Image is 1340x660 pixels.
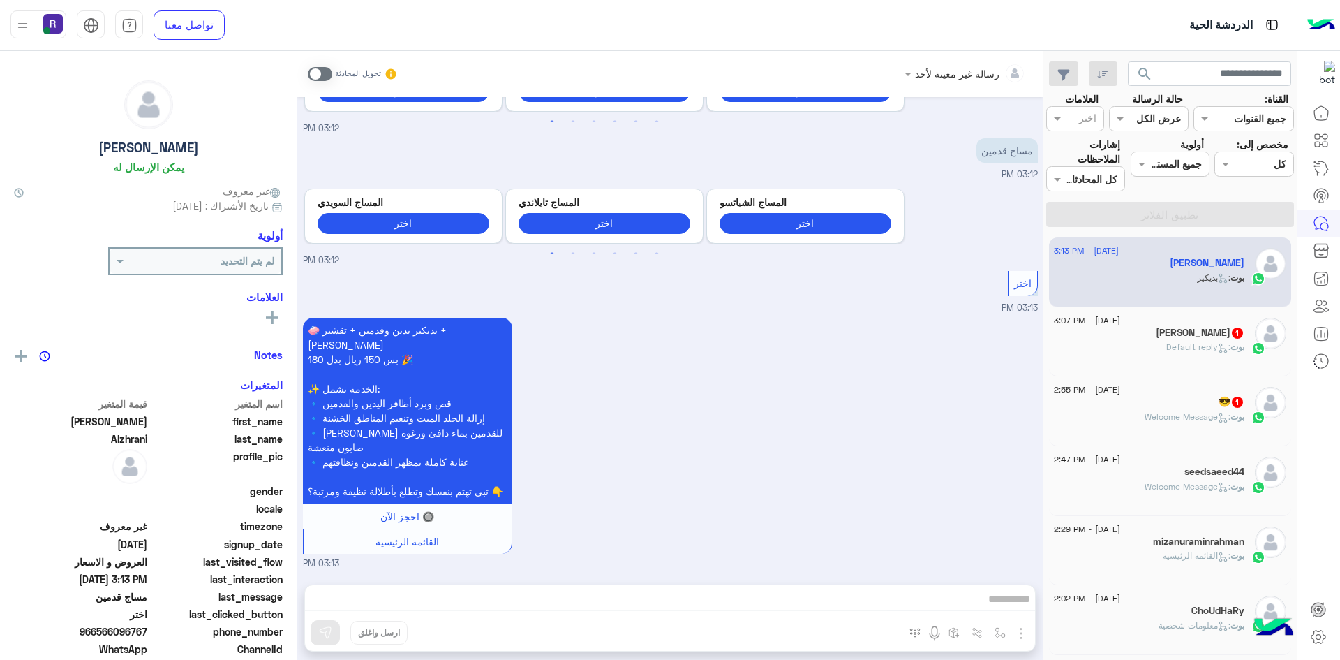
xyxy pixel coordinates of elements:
[1145,411,1230,422] span: : Welcome Message
[14,642,147,657] span: 2
[1230,481,1244,492] span: بوت
[14,624,147,639] span: 966566096767
[150,607,283,622] span: last_clicked_button
[1163,550,1230,561] span: : القائمة الرئيسية
[1002,169,1038,179] span: 03:12 PM
[720,213,891,233] button: اختر
[1046,137,1120,167] label: إشارات الملاحظات
[43,14,63,34] img: userImage
[1054,523,1120,536] span: [DATE] - 2:29 PM
[150,537,283,552] span: signup_date
[150,555,283,569] span: last_visited_flow
[14,397,147,411] span: قيمة المتغير
[587,115,601,129] button: 3 of 3
[98,140,199,156] h5: [PERSON_NAME]
[223,184,283,198] span: غير معروف
[1054,592,1120,605] span: [DATE] - 2:02 PM
[318,213,489,233] button: اختر
[303,318,512,504] p: 17/8/2025, 3:13 PM
[121,17,137,34] img: tab
[172,198,269,213] span: تاريخ الأشتراك : [DATE]
[629,247,643,261] button: 5 of 3
[1255,248,1286,279] img: defaultAdmin.png
[125,81,172,129] img: defaultAdmin.png
[150,449,283,481] span: profile_pic
[1156,327,1244,339] h5: محيل بن نهيتان
[1230,411,1244,422] span: بوت
[1079,110,1099,129] div: اختر
[629,115,643,129] button: 5 of 3
[350,621,408,645] button: ارسل واغلق
[1132,91,1183,106] label: حالة الرسالة
[150,519,283,534] span: timezone
[14,414,147,429] span: Abdulrhman
[375,536,439,548] span: القائمة الرئيسية
[1255,387,1286,418] img: defaultAdmin.png
[608,247,622,261] button: 4 of 3
[14,519,147,534] span: غير معروف
[112,449,147,484] img: defaultAdmin.png
[1065,91,1099,106] label: العلامات
[1136,66,1153,82] span: search
[240,379,283,391] h6: المتغيرات
[1230,620,1244,631] span: بوت
[1189,16,1253,35] p: الدردشة الحية
[1251,342,1265,355] img: WhatsApp
[254,349,283,361] h6: Notes
[14,589,147,604] span: مساج قدمين
[566,115,580,129] button: 2 of 3
[1230,342,1244,352] span: بوت
[1265,91,1288,106] label: القناة:
[1128,61,1162,91] button: search
[1255,457,1286,488] img: defaultAdmin.png
[115,10,143,40] a: tab
[303,557,339,571] span: 03:13 PM
[1255,527,1286,558] img: defaultAdmin.png
[650,247,664,261] button: 6 of 3
[1251,481,1265,494] img: WhatsApp
[1251,272,1265,286] img: WhatsApp
[150,432,283,446] span: last_name
[1197,272,1230,283] span: : بديكير
[14,537,147,552] span: 2025-07-11T21:17:29.838Z
[150,572,283,587] span: last_interaction
[1255,596,1286,627] img: defaultAdmin.png
[1002,302,1038,313] span: 03:13 PM
[608,115,622,129] button: 4 of 3
[150,624,283,639] span: phone_number
[650,115,664,129] button: 6 of 3
[318,195,489,210] p: المساج السويدي
[150,589,283,604] span: last_message
[1170,257,1244,269] h5: Abdulrhman Alzhrani
[1251,550,1265,564] img: WhatsApp
[335,68,381,80] small: تحويل المحادثة
[1054,244,1119,257] span: [DATE] - 3:13 PM
[1249,604,1298,653] img: hulul-logo.png
[1237,137,1288,152] label: مخصص إلى:
[1232,397,1243,408] span: 1
[976,138,1038,163] p: 17/8/2025, 3:12 PM
[519,195,690,210] p: المساج تايلاندي
[545,115,559,129] button: 1 of 3
[14,555,147,569] span: العروض و الاسعار
[1153,536,1244,548] h5: mizanuraminrahman
[39,351,50,362] img: notes
[14,291,283,303] h6: العلامات
[1310,61,1335,86] img: 322853014244696
[1307,10,1335,40] img: Logo
[303,122,339,135] span: 03:12 PM
[14,607,147,622] span: اختر
[1232,328,1243,339] span: 1
[1145,481,1230,492] span: : Welcome Message
[1230,272,1244,283] span: بوت
[83,17,99,34] img: tab
[258,229,283,242] h6: أولوية
[1180,137,1204,152] label: أولوية
[1255,318,1286,349] img: defaultAdmin.png
[14,432,147,446] span: Alzhrani
[113,161,184,173] h6: يمكن الإرسال له
[150,484,283,499] span: gender
[1054,383,1120,396] span: [DATE] - 2:55 PM
[720,195,891,210] p: المساج الشياتسو
[154,10,225,40] a: تواصل معنا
